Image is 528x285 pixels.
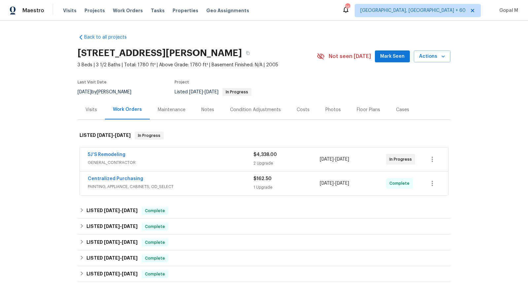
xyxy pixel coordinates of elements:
button: Mark Seen [375,50,410,63]
h6: LISTED [80,132,131,140]
div: LISTED [DATE]-[DATE]In Progress [78,125,450,146]
div: LISTED [DATE]-[DATE]Complete [78,266,450,282]
span: [DATE] [104,271,120,276]
span: $4,338.00 [253,152,277,157]
span: [DATE] [122,271,138,276]
span: Work Orders [113,7,143,14]
span: [DATE] [122,240,138,244]
a: 5J’S Remodeling [88,152,125,157]
span: Maestro [22,7,44,14]
h6: LISTED [86,223,138,231]
span: Project [175,80,189,84]
span: GENERAL_CONTRACTOR [88,159,253,166]
span: [DATE] [104,240,120,244]
span: - [104,256,138,260]
div: Maintenance [158,107,185,113]
span: 3 Beds | 3 1/2 Baths | Total: 1780 ft² | Above Grade: 1780 ft² | Basement Finished: N/A | 2005 [78,62,317,68]
span: - [97,133,131,138]
span: PAINTING, APPLIANCE, CABINETS, OD_SELECT [88,183,253,190]
div: Condition Adjustments [230,107,281,113]
span: [DATE] [78,90,91,94]
span: [DATE] [115,133,131,138]
div: Notes [201,107,214,113]
span: [DATE] [320,181,334,186]
span: Complete [389,180,412,187]
h2: [STREET_ADDRESS][PERSON_NAME] [78,50,242,56]
span: [DATE] [335,157,349,162]
div: 1 Upgrade [253,184,320,191]
div: Work Orders [113,106,142,113]
div: LISTED [DATE]-[DATE]Complete [78,219,450,235]
span: Mark Seen [380,52,405,61]
span: - [104,240,138,244]
span: [DATE] [104,256,120,260]
span: Gopal M [497,7,518,14]
span: [DATE] [104,208,120,213]
span: Complete [142,271,168,277]
div: Floor Plans [357,107,380,113]
span: - [104,208,138,213]
span: - [104,271,138,276]
h6: LISTED [86,207,138,215]
div: Costs [297,107,310,113]
span: Tasks [151,8,165,13]
span: [DATE] [189,90,203,94]
span: - [189,90,218,94]
span: In Progress [135,132,163,139]
div: 2 Upgrade [253,160,320,167]
span: [DATE] [122,224,138,229]
span: Complete [142,207,168,214]
span: - [320,156,349,163]
span: Complete [142,239,168,246]
span: Complete [142,255,168,262]
span: [DATE] [122,208,138,213]
div: Cases [396,107,409,113]
div: Visits [85,107,97,113]
span: Geo Assignments [206,7,249,14]
span: Visits [63,7,77,14]
span: Actions [419,52,445,61]
div: by [PERSON_NAME] [78,88,139,96]
span: Not seen [DATE] [329,53,371,60]
button: Actions [414,50,450,63]
span: [DATE] [122,256,138,260]
h6: LISTED [86,254,138,262]
button: Copy Address [242,47,254,59]
span: [DATE] [104,224,120,229]
span: Listed [175,90,251,94]
span: [DATE] [320,157,334,162]
h6: LISTED [86,238,138,246]
div: Photos [325,107,341,113]
span: - [104,224,138,229]
span: [DATE] [335,181,349,186]
span: Last Visit Date [78,80,107,84]
span: Complete [142,223,168,230]
a: Back to all projects [78,34,141,41]
span: [DATE] [97,133,113,138]
a: Centralized Purchasing [88,176,143,181]
span: Properties [173,7,198,14]
div: LISTED [DATE]-[DATE]Complete [78,203,450,219]
span: [DATE] [205,90,218,94]
span: In Progress [223,90,251,94]
div: 762 [345,4,350,11]
h6: LISTED [86,270,138,278]
span: In Progress [389,156,414,163]
span: Projects [84,7,105,14]
span: - [320,180,349,187]
span: $162.50 [253,176,272,181]
div: LISTED [DATE]-[DATE]Complete [78,250,450,266]
span: [GEOGRAPHIC_DATA], [GEOGRAPHIC_DATA] + 60 [360,7,466,14]
div: LISTED [DATE]-[DATE]Complete [78,235,450,250]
